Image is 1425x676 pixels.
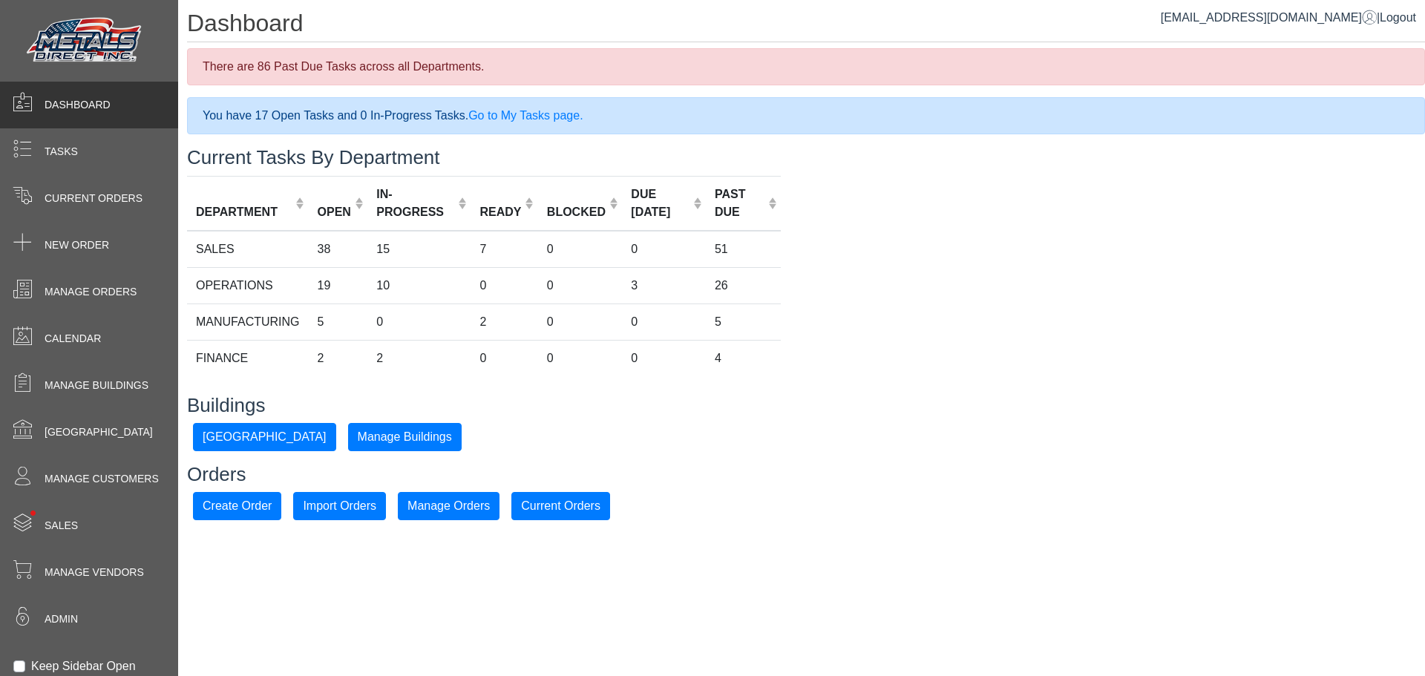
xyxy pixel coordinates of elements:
[187,394,1425,417] h3: Buildings
[45,284,137,300] span: Manage Orders
[348,423,462,451] button: Manage Buildings
[622,340,706,376] td: 0
[715,186,764,221] div: PAST DUE
[398,499,499,511] a: Manage Orders
[187,9,1425,42] h1: Dashboard
[45,331,101,347] span: Calendar
[479,203,521,221] div: READY
[547,203,606,221] div: BLOCKED
[706,267,781,303] td: 26
[348,430,462,442] a: Manage Buildings
[193,430,336,442] a: [GEOGRAPHIC_DATA]
[45,424,153,440] span: [GEOGRAPHIC_DATA]
[293,499,386,511] a: Import Orders
[367,267,471,303] td: 10
[45,518,78,534] span: Sales
[376,186,454,221] div: IN-PROGRESS
[538,231,623,268] td: 0
[187,267,309,303] td: OPERATIONS
[45,144,78,160] span: Tasks
[622,267,706,303] td: 3
[706,340,781,376] td: 4
[187,48,1425,85] div: There are 86 Past Due Tasks across all Departments.
[309,231,368,268] td: 38
[706,303,781,340] td: 5
[31,657,136,675] label: Keep Sidebar Open
[193,423,336,451] button: [GEOGRAPHIC_DATA]
[468,109,583,122] a: Go to My Tasks page.
[471,340,537,376] td: 0
[511,499,610,511] a: Current Orders
[187,303,309,340] td: MANUFACTURING
[309,303,368,340] td: 5
[45,237,109,253] span: New Order
[471,303,537,340] td: 2
[631,186,689,221] div: DUE [DATE]
[187,146,1425,169] h3: Current Tasks By Department
[367,340,471,376] td: 2
[1161,9,1416,27] div: |
[538,303,623,340] td: 0
[1380,11,1416,24] span: Logout
[367,231,471,268] td: 15
[309,267,368,303] td: 19
[398,492,499,520] button: Manage Orders
[622,231,706,268] td: 0
[196,203,292,221] div: DEPARTMENT
[45,565,144,580] span: Manage Vendors
[45,471,159,487] span: Manage Customers
[622,303,706,340] td: 0
[471,267,537,303] td: 0
[187,231,309,268] td: SALES
[1161,11,1377,24] a: [EMAIL_ADDRESS][DOMAIN_NAME]
[293,492,386,520] button: Import Orders
[538,340,623,376] td: 0
[187,463,1425,486] h3: Orders
[193,492,281,520] button: Create Order
[14,489,52,537] span: •
[511,492,610,520] button: Current Orders
[471,231,537,268] td: 7
[309,340,368,376] td: 2
[706,231,781,268] td: 51
[367,303,471,340] td: 0
[45,191,142,206] span: Current Orders
[45,611,78,627] span: Admin
[193,499,281,511] a: Create Order
[318,203,351,221] div: OPEN
[45,378,148,393] span: Manage Buildings
[22,13,148,68] img: Metals Direct Inc Logo
[187,340,309,376] td: FINANCE
[538,267,623,303] td: 0
[45,97,111,113] span: Dashboard
[187,97,1425,134] div: You have 17 Open Tasks and 0 In-Progress Tasks.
